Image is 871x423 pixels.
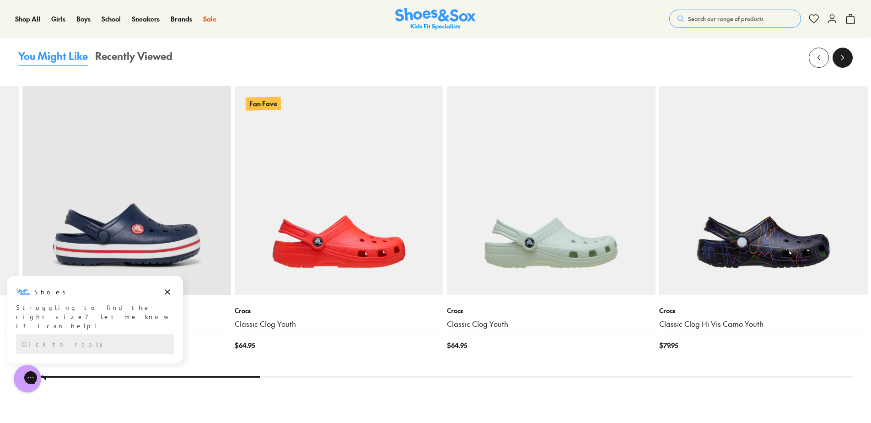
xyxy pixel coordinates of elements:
[203,14,216,23] span: Sale
[659,341,678,350] span: $ 79.95
[395,8,476,30] a: Shoes & Sox
[51,14,65,23] span: Girls
[447,341,467,350] span: $ 64.95
[9,362,46,396] iframe: Gorgias live chat messenger
[22,306,231,315] p: Crocs
[76,14,91,23] span: Boys
[246,97,281,110] p: Fan Fave
[235,306,443,315] p: Crocs
[659,306,868,315] p: Crocs
[18,49,88,66] button: You Might Like
[171,14,192,23] span: Brands
[16,11,31,25] img: Shoes logo
[447,319,656,329] a: Classic Clog Youth
[203,14,216,24] a: Sale
[102,14,121,23] span: School
[7,11,183,56] div: Message from Shoes. Struggling to find the right size? Let me know if I can help!
[7,1,183,89] div: Campaign message
[688,15,763,23] span: Search our range of products
[34,13,70,22] h3: Shoes
[669,10,801,28] button: Search our range of products
[447,306,656,315] p: Crocs
[132,14,160,24] a: Sneakers
[16,60,174,80] div: Reply to the campaigns
[132,14,160,23] span: Sneakers
[95,49,172,66] button: Recently Viewed
[171,14,192,24] a: Brands
[16,29,174,56] div: Struggling to find the right size? Let me know if I can help!
[51,14,65,24] a: Girls
[15,14,40,23] span: Shop All
[395,8,476,30] img: SNS_Logo_Responsive.svg
[102,14,121,24] a: School
[76,14,91,24] a: Boys
[235,319,443,329] a: Classic Clog Youth
[235,341,255,350] span: $ 64.95
[161,11,174,24] button: Dismiss campaign
[659,319,868,329] a: Classic Clog Hi Vis Camo Youth
[15,14,40,24] a: Shop All
[22,319,231,329] a: Crocband Clog Youth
